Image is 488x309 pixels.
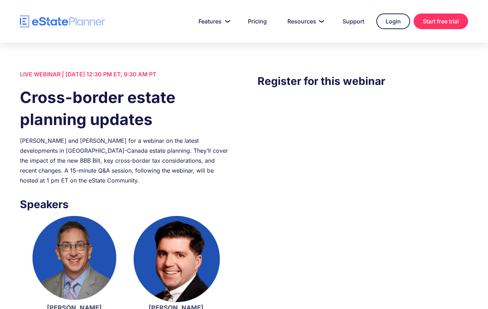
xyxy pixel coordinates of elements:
h3: Speakers [20,196,230,212]
h3: Register for this webinar [258,73,468,89]
a: Login [376,13,410,29]
a: Resources [279,14,330,28]
div: LIVE WEBINAR | [DATE] 12:30 PM ET, 9:30 AM PT [20,69,230,79]
a: Features [190,14,236,28]
a: Pricing [239,14,275,28]
a: home [20,15,105,28]
h1: Cross-border estate planning updates [20,86,230,130]
a: Support [334,14,373,28]
div: [PERSON_NAME] and [PERSON_NAME] for a webinar on the latest developments in [GEOGRAPHIC_DATA]-Can... [20,136,230,185]
iframe: Form 0 [258,103,468,224]
a: Start free trial [414,13,468,29]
